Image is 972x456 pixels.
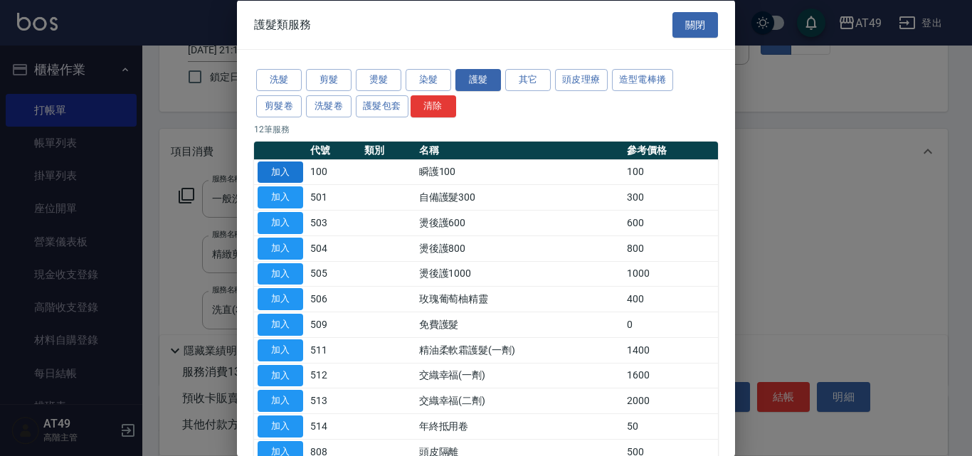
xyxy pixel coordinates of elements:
[307,210,361,235] td: 503
[258,390,303,412] button: 加入
[256,95,302,117] button: 剪髮卷
[254,17,311,31] span: 護髮類服務
[306,69,352,91] button: 剪髮
[361,141,415,159] th: 類別
[411,95,456,117] button: 清除
[307,184,361,210] td: 501
[356,69,401,91] button: 燙髮
[623,312,718,337] td: 0
[623,286,718,312] td: 400
[623,210,718,235] td: 600
[258,212,303,234] button: 加入
[416,141,624,159] th: 名稱
[416,363,624,388] td: 交織幸福(一劑)
[258,339,303,361] button: 加入
[416,159,624,185] td: 瞬護100
[555,69,608,91] button: 頭皮理療
[307,363,361,388] td: 512
[623,261,718,287] td: 1000
[612,69,674,91] button: 造型電棒捲
[306,95,352,117] button: 洗髮卷
[416,184,624,210] td: 自備護髮300
[258,314,303,336] button: 加入
[416,261,624,287] td: 燙後護1000
[307,337,361,363] td: 511
[258,415,303,438] button: 加入
[416,210,624,235] td: 燙後護600
[416,337,624,363] td: 精油柔軟霜護髮(一劑)
[258,161,303,183] button: 加入
[307,388,361,413] td: 513
[623,159,718,185] td: 100
[307,261,361,287] td: 505
[258,263,303,285] button: 加入
[307,312,361,337] td: 509
[623,363,718,388] td: 1600
[258,237,303,259] button: 加入
[416,286,624,312] td: 玫瑰葡萄柚精靈
[416,235,624,261] td: 燙後護800
[256,69,302,91] button: 洗髮
[623,413,718,439] td: 50
[406,69,451,91] button: 染髮
[254,122,718,135] p: 12 筆服務
[505,69,551,91] button: 其它
[455,69,501,91] button: 護髮
[307,286,361,312] td: 506
[623,337,718,363] td: 1400
[623,235,718,261] td: 800
[258,288,303,310] button: 加入
[623,388,718,413] td: 2000
[307,141,361,159] th: 代號
[356,95,408,117] button: 護髮包套
[416,388,624,413] td: 交織幸福(二劑)
[623,141,718,159] th: 參考價格
[307,413,361,439] td: 514
[258,364,303,386] button: 加入
[672,11,718,38] button: 關閉
[623,184,718,210] td: 300
[416,312,624,337] td: 免費護髮
[307,159,361,185] td: 100
[416,413,624,439] td: 年終抵用卷
[307,235,361,261] td: 504
[258,186,303,208] button: 加入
